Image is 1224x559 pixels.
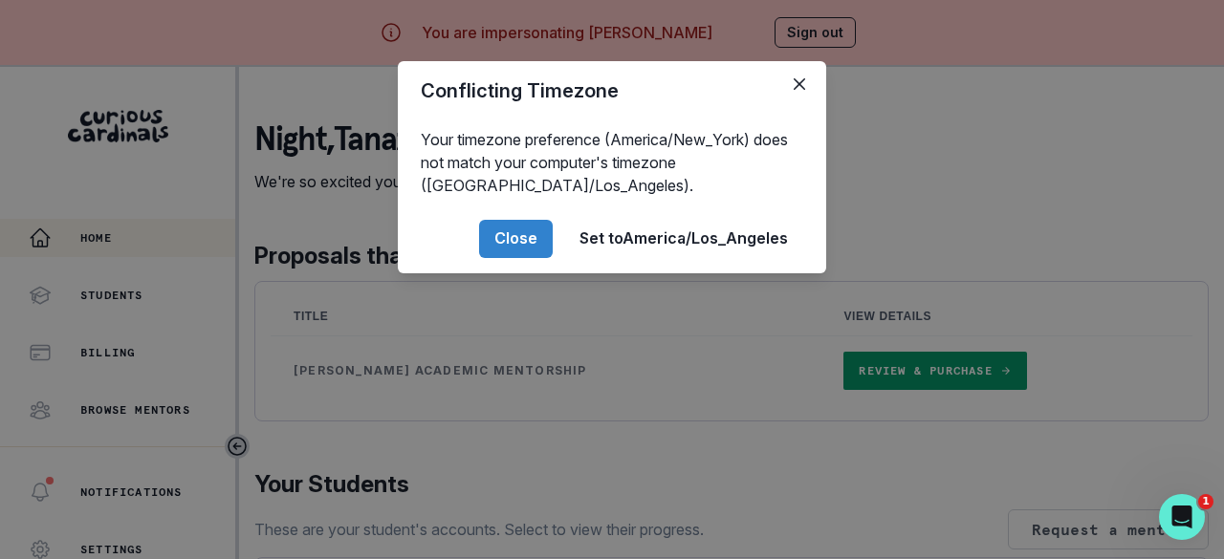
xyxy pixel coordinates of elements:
button: Set toAmerica/Los_Angeles [564,220,803,258]
span: 1 [1198,494,1213,509]
button: Close [784,69,815,99]
iframe: Intercom live chat [1159,494,1205,540]
header: Conflicting Timezone [398,61,826,120]
button: Close [479,220,553,258]
div: Your timezone preference (America/New_York) does not match your computer's timezone ([GEOGRAPHIC_... [398,120,826,204]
